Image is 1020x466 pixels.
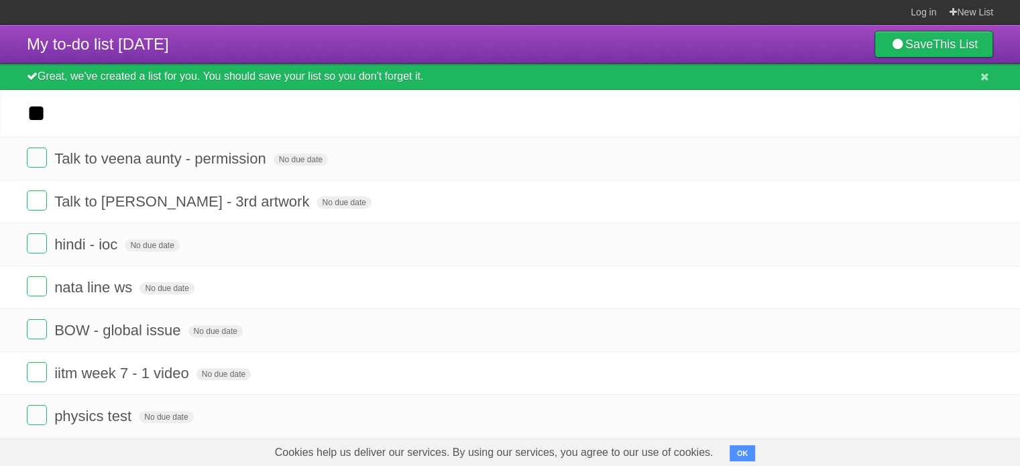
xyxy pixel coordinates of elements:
[27,148,47,168] label: Done
[54,236,121,253] span: hindi - ioc
[139,411,193,423] span: No due date
[125,239,179,251] span: No due date
[54,408,135,424] span: physics test
[54,279,135,296] span: nata line ws
[730,445,756,461] button: OK
[27,35,169,53] span: My to-do list [DATE]
[874,31,993,58] a: SaveThis List
[27,319,47,339] label: Done
[54,193,313,210] span: Talk to [PERSON_NAME] - 3rd artwork
[262,439,727,466] span: Cookies help us deliver our services. By using our services, you agree to our use of cookies.
[196,368,251,380] span: No due date
[54,150,270,167] span: Talk to veena aunty - permission
[54,365,192,382] span: iitm week 7 - 1 video
[27,276,47,296] label: Done
[317,196,371,209] span: No due date
[933,38,978,51] b: This List
[54,322,184,339] span: BOW - global issue
[27,190,47,211] label: Done
[27,233,47,253] label: Done
[188,325,243,337] span: No due date
[27,405,47,425] label: Done
[139,282,194,294] span: No due date
[274,154,328,166] span: No due date
[27,362,47,382] label: Done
